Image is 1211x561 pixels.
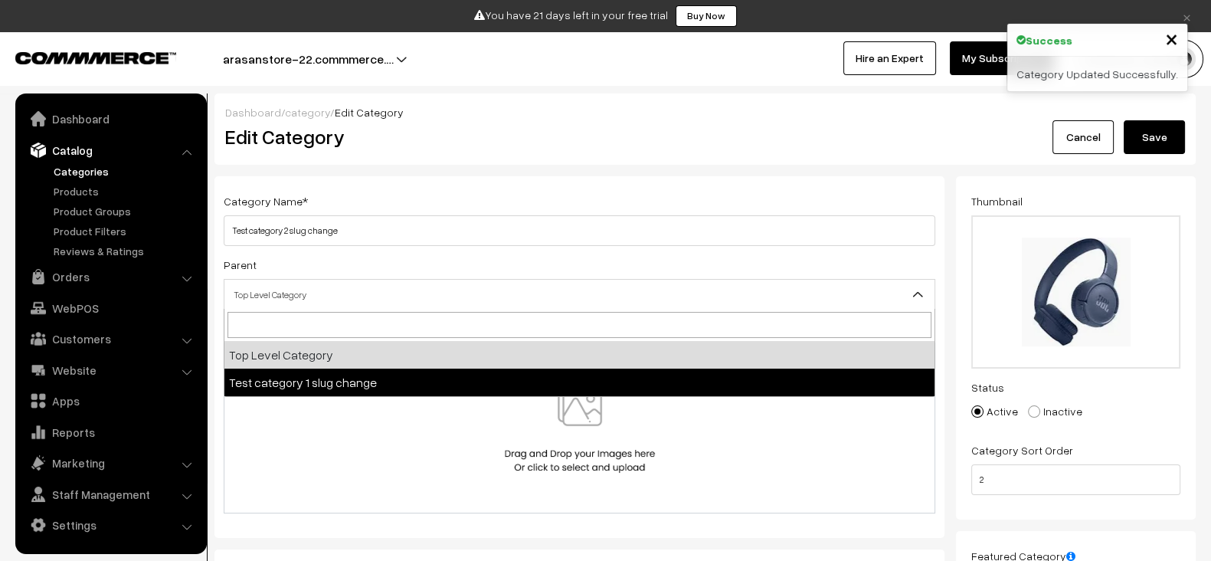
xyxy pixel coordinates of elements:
a: COMMMERCE [15,48,149,66]
a: Catalog [19,136,201,164]
a: Website [19,356,201,384]
button: Close [1165,27,1178,50]
a: Product Filters [50,223,201,239]
a: Cancel [1052,120,1114,154]
label: Status [971,379,1004,395]
a: Reports [19,418,201,446]
a: WebPOS [19,294,201,322]
a: Settings [19,511,201,539]
a: Categories [50,163,201,179]
label: Category Sort Order [971,442,1073,458]
div: You have 21 days left in your free trial [5,5,1206,27]
input: Category Name [224,215,935,246]
label: Active [971,403,1018,419]
a: Product Groups [50,203,201,219]
a: Dashboard [19,105,201,133]
span: Edit Category [335,106,404,119]
button: Save [1124,120,1185,154]
button: arasanstore-22.commmerce.… [169,40,447,78]
h2: Edit Category [225,125,939,149]
label: Inactive [1028,403,1082,419]
a: Apps [19,387,201,415]
span: × [1165,24,1178,52]
label: Thumbnail [971,193,1023,209]
div: Category Updated Successfully. [1007,57,1187,91]
a: Orders [19,263,201,290]
a: Customers [19,325,201,353]
a: Marketing [19,449,201,477]
input: Enter Number [971,464,1180,495]
span: Top Level Category [224,281,934,308]
a: Reviews & Ratings [50,243,201,259]
li: Top Level Category [224,341,934,369]
a: category [285,106,330,119]
strong: Success [1026,32,1072,48]
li: Test category 1 slug change [224,369,934,396]
a: My Subscription [950,41,1054,75]
a: Products [50,183,201,199]
a: Dashboard [225,106,281,119]
a: × [1177,7,1197,25]
img: COMMMERCE [15,52,176,64]
label: Parent [224,257,257,273]
span: Top Level Category [224,279,935,310]
a: Hire an Expert [843,41,936,75]
a: Buy Now [676,5,737,27]
label: Category Name [224,193,308,209]
div: / / [225,104,1185,120]
a: Staff Management [19,481,201,508]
